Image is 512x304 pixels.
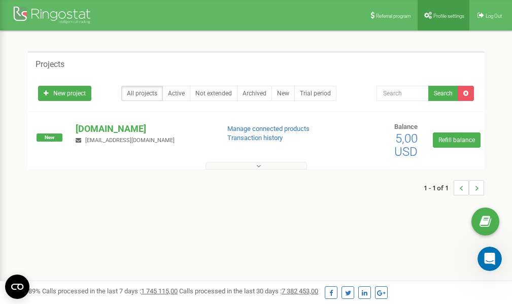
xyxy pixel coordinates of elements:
input: Search [377,86,429,101]
span: Balance [394,123,418,130]
u: 1 745 115,00 [141,287,178,295]
button: Search [428,86,458,101]
span: 5,00 USD [394,131,418,159]
a: Not extended [190,86,237,101]
span: New [37,133,62,142]
h5: Projects [36,60,64,69]
span: [EMAIL_ADDRESS][DOMAIN_NAME] [85,137,175,144]
a: Trial period [294,86,336,101]
iframe: Intercom live chat [477,247,502,271]
a: New project [38,86,91,101]
a: Active [162,86,190,101]
span: 1 - 1 of 1 [424,180,454,195]
u: 7 382 453,00 [282,287,318,295]
a: Refill balance [433,132,481,148]
button: Open CMP widget [5,275,29,299]
a: All projects [121,86,163,101]
span: Log Out [486,13,502,19]
a: Archived [237,86,272,101]
span: Calls processed in the last 30 days : [179,287,318,295]
nav: ... [424,170,484,206]
p: [DOMAIN_NAME] [76,122,211,136]
a: Transaction history [227,134,283,142]
span: Profile settings [433,13,464,19]
a: New [271,86,295,101]
span: Referral program [376,13,411,19]
span: Calls processed in the last 7 days : [42,287,178,295]
a: Manage connected products [227,125,310,132]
